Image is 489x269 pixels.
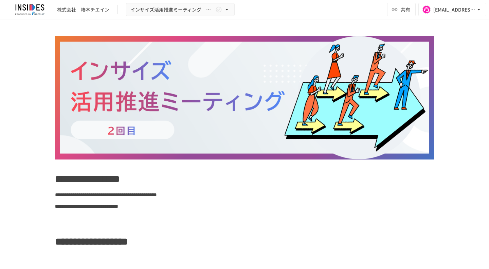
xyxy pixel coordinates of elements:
span: 共有 [401,6,410,13]
button: 共有 [387,3,416,16]
img: h7wxZR6NPmU5XwxjIXeoe1jloITxgB5SfMuEoWr81xj [55,36,434,159]
div: 株式会社 椿本チエイン [57,6,109,13]
img: JmGSPSkPjKwBq77AtHmwC7bJguQHJlCRQfAXtnx4WuV [8,4,52,15]
span: インサイズ活用推進ミーティング ～2回目～ [130,5,214,14]
div: [EMAIL_ADDRESS][DOMAIN_NAME] [433,5,475,14]
button: インサイズ活用推進ミーティング ～2回目～ [126,3,235,16]
button: [EMAIL_ADDRESS][DOMAIN_NAME] [418,3,486,16]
